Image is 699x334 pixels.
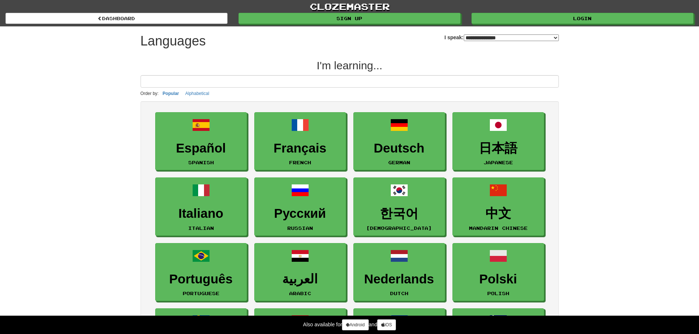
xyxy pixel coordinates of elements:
a: العربيةArabic [254,243,346,301]
a: Android [342,319,368,330]
h3: Italiano [159,206,243,221]
a: 中文Mandarin Chinese [452,177,544,236]
small: Russian [287,225,313,231]
small: Italian [188,225,214,231]
a: Sign up [239,13,460,24]
small: Dutch [390,291,408,296]
small: Japanese [484,160,513,165]
a: РусскийRussian [254,177,346,236]
h1: Languages [141,34,206,48]
a: DeutschGerman [353,112,445,170]
a: ItalianoItalian [155,177,247,236]
a: Login [472,13,693,24]
a: 日本語Japanese [452,112,544,170]
a: PortuguêsPortuguese [155,243,247,301]
label: I speak: [444,34,558,41]
small: Arabic [289,291,311,296]
small: Spanish [188,160,214,165]
h3: 中文 [456,206,540,221]
a: NederlandsDutch [353,243,445,301]
a: dashboard [6,13,227,24]
a: EspañolSpanish [155,112,247,170]
button: Alphabetical [183,89,211,98]
h3: 日本語 [456,141,540,155]
a: FrançaisFrench [254,112,346,170]
h3: Deutsch [357,141,441,155]
a: 한국어[DEMOGRAPHIC_DATA] [353,177,445,236]
small: Portuguese [183,291,219,296]
h3: Nederlands [357,272,441,286]
small: German [388,160,410,165]
h3: Português [159,272,243,286]
small: Mandarin Chinese [469,225,528,231]
h3: Polski [456,272,540,286]
small: [DEMOGRAPHIC_DATA] [366,225,432,231]
a: PolskiPolish [452,243,544,301]
h3: العربية [258,272,342,286]
small: Polish [487,291,509,296]
h3: Русский [258,206,342,221]
small: French [289,160,311,165]
a: iOS [377,319,396,330]
h3: Français [258,141,342,155]
select: I speak: [464,34,559,41]
button: Popular [160,89,181,98]
h3: Español [159,141,243,155]
h2: I'm learning... [141,59,559,71]
h3: 한국어 [357,206,441,221]
small: Order by: [141,91,159,96]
